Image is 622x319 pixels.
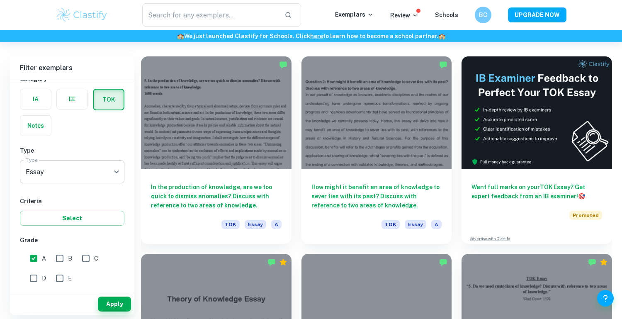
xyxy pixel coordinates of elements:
div: Premium [600,258,608,266]
h6: In the production of knowledge, are we too quick to dismiss anomalies? Discuss with reference to ... [151,183,282,210]
label: Type [26,156,38,163]
img: Marked [439,258,447,266]
button: Select [20,211,124,226]
span: C [94,254,98,263]
h6: Type [20,146,124,155]
a: here [310,33,323,39]
h6: BC [479,10,488,19]
div: Essay [20,160,124,183]
a: Schools [435,12,458,18]
div: Premium [279,258,287,266]
span: Essay [245,220,266,229]
img: Thumbnail [462,56,612,169]
h6: Filter exemplars [10,56,134,80]
button: TOK [94,90,124,110]
button: Apply [98,297,131,312]
a: In the production of knowledge, are we too quick to dismiss anomalies? Discuss with reference to ... [141,56,292,244]
p: Exemplars [335,10,374,19]
h6: Criteria [20,197,124,206]
button: Notes [20,116,51,136]
p: Review [390,11,418,20]
a: Want full marks on yourTOK Essay? Get expert feedback from an IB examiner!PromotedAdvertise with ... [462,56,612,244]
span: D [42,274,46,283]
span: 🏫 [177,33,184,39]
span: 🎯 [578,193,585,200]
img: Marked [588,258,596,266]
img: Marked [439,61,447,69]
button: Help and Feedback [597,290,614,307]
input: Search for any exemplars... [142,3,278,27]
img: Marked [279,61,287,69]
span: TOK [221,220,240,229]
span: Essay [405,220,426,229]
span: A [271,220,282,229]
span: Promoted [569,211,602,220]
span: TOK [381,220,400,229]
h6: We just launched Clastify for Schools. Click to learn how to become a school partner. [2,32,620,41]
button: UPGRADE NOW [508,7,566,22]
span: A [431,220,442,229]
span: E [68,274,72,283]
a: Advertise with Clastify [470,236,510,242]
img: Marked [267,258,276,266]
a: How might it benefit an area of knowledge to sever ties with its past? Discuss with reference to ... [301,56,452,244]
h6: Want full marks on your TOK Essay ? Get expert feedback from an IB examiner! [471,183,602,201]
button: BC [475,7,491,23]
span: A [42,254,46,263]
span: B [68,254,72,263]
span: 🏫 [438,33,445,39]
h6: How might it benefit an area of knowledge to sever ties with its past? Discuss with reference to ... [311,183,442,210]
h6: Grade [20,236,124,245]
img: Clastify logo [56,7,108,23]
button: EE [57,89,87,109]
button: IA [20,89,51,109]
